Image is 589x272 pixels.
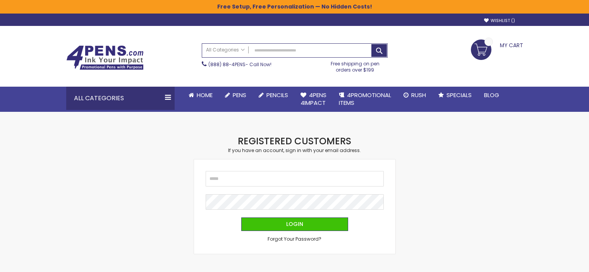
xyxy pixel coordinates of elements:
a: (888) 88-4PENS [208,61,246,68]
a: Blog [478,87,505,104]
span: 4Pens 4impact [301,91,326,107]
a: 4Pens4impact [294,87,333,112]
span: Blog [484,91,499,99]
a: Rush [397,87,432,104]
a: All Categories [202,44,249,56]
a: Specials [432,87,478,104]
span: Home [197,91,213,99]
a: Wishlist [484,18,515,24]
span: Login [286,220,303,228]
div: Free shipping on pen orders over $199 [323,58,388,73]
span: - Call Now! [208,61,271,68]
a: 4PROMOTIONALITEMS [333,87,397,112]
span: All Categories [206,47,245,53]
span: Specials [446,91,472,99]
span: Pencils [266,91,288,99]
img: 4Pens Custom Pens and Promotional Products [66,45,144,70]
a: Pencils [252,87,294,104]
div: All Categories [66,87,175,110]
a: Pens [219,87,252,104]
strong: Registered Customers [238,135,351,147]
span: Pens [233,91,246,99]
div: If you have an account, sign in with your email address. [194,147,395,154]
a: Home [182,87,219,104]
span: 4PROMOTIONAL ITEMS [339,91,391,107]
span: Rush [411,91,426,99]
a: Forgot Your Password? [268,236,321,242]
button: Login [241,217,348,231]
